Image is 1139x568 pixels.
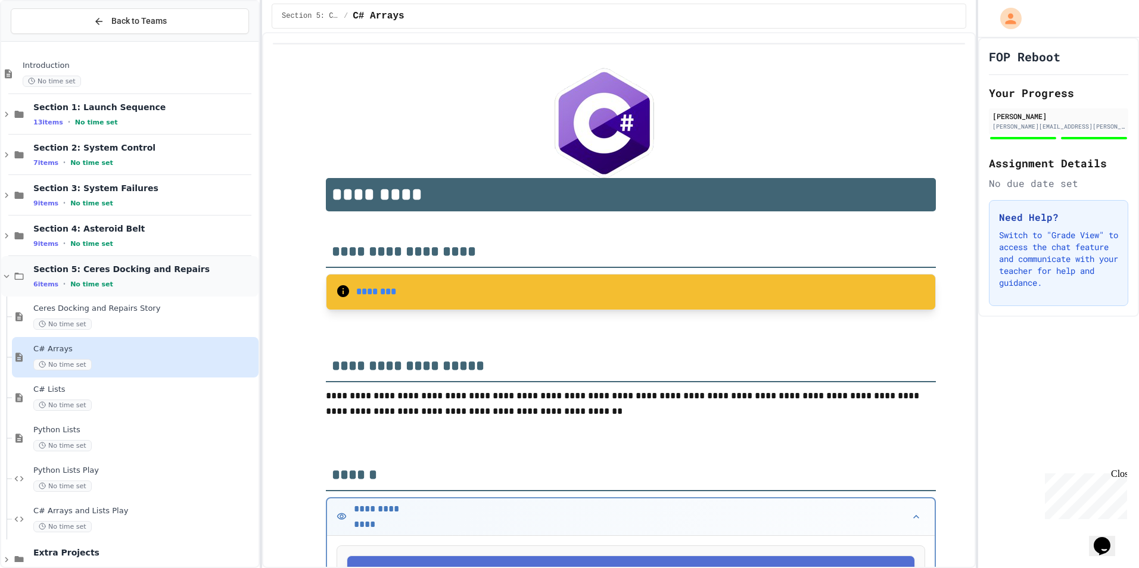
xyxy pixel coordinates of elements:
[992,111,1125,121] div: [PERSON_NAME]
[23,76,81,87] span: No time set
[33,466,256,476] span: Python Lists Play
[989,176,1128,191] div: No due date set
[63,158,66,167] span: •
[999,229,1118,289] p: Switch to "Grade View" to access the chat feature and communicate with your teacher for help and ...
[282,11,339,21] span: Section 5: Ceres Docking and Repairs
[33,425,256,435] span: Python Lists
[1040,469,1127,519] iframe: chat widget
[33,142,256,153] span: Section 2: System Control
[989,155,1128,171] h2: Assignment Details
[70,159,113,167] span: No time set
[33,264,256,274] span: Section 5: Ceres Docking and Repairs
[1089,520,1127,556] iframe: chat widget
[989,85,1128,101] h2: Your Progress
[63,239,66,248] span: •
[68,117,70,127] span: •
[75,118,118,126] span: No time set
[5,5,82,76] div: Chat with us now!Close
[33,240,58,248] span: 9 items
[33,319,92,330] span: No time set
[70,280,113,288] span: No time set
[33,199,58,207] span: 9 items
[992,122,1125,131] div: [PERSON_NAME][EMAIL_ADDRESS][PERSON_NAME][DOMAIN_NAME]
[988,5,1025,32] div: My Account
[999,210,1118,224] h3: Need Help?
[23,61,256,71] span: Introduction
[33,359,92,370] span: No time set
[33,400,92,411] span: No time set
[33,183,256,194] span: Section 3: System Failures
[33,118,63,126] span: 13 items
[353,9,404,23] span: C# Arrays
[33,102,256,113] span: Section 1: Launch Sequence
[33,223,256,234] span: Section 4: Asteroid Belt
[33,304,256,314] span: Ceres Docking and Repairs Story
[33,440,92,451] span: No time set
[70,240,113,248] span: No time set
[33,506,256,516] span: C# Arrays and Lists Play
[33,280,58,288] span: 6 items
[33,385,256,395] span: C# Lists
[63,198,66,208] span: •
[989,48,1060,65] h1: FOP Reboot
[70,199,113,207] span: No time set
[33,521,92,532] span: No time set
[33,344,256,354] span: C# Arrays
[63,279,66,289] span: •
[33,547,256,558] span: Extra Projects
[344,11,348,21] span: /
[33,159,58,167] span: 7 items
[11,8,249,34] button: Back to Teams
[33,480,92,492] span: No time set
[111,15,167,27] span: Back to Teams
